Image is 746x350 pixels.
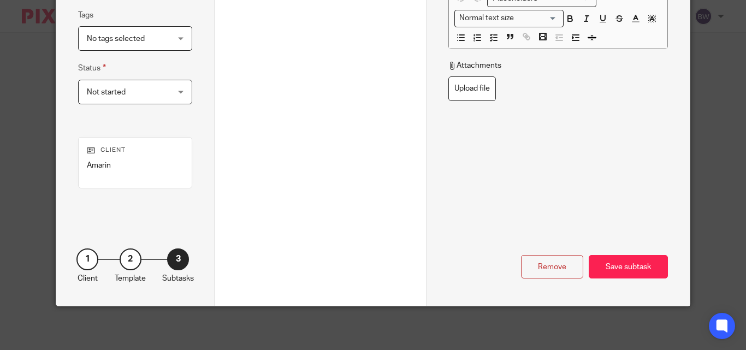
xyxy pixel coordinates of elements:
p: Amarin [87,160,183,171]
input: Search for option [517,13,556,24]
p: Attachments [448,60,501,71]
div: Text styles [454,10,564,27]
label: Tags [78,10,93,21]
span: Normal text size [457,13,517,24]
p: Template [115,273,146,284]
div: 3 [167,248,189,270]
div: 2 [120,248,141,270]
div: Remove [521,255,583,278]
p: Client [87,146,183,155]
div: Search for option [454,10,564,27]
p: Client [78,273,98,284]
div: 1 [76,248,98,270]
span: Not started [87,88,126,96]
label: Status [78,62,106,74]
label: Upload file [448,76,496,101]
p: Subtasks [162,273,194,284]
span: No tags selected [87,35,145,43]
div: Save subtask [589,255,668,278]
